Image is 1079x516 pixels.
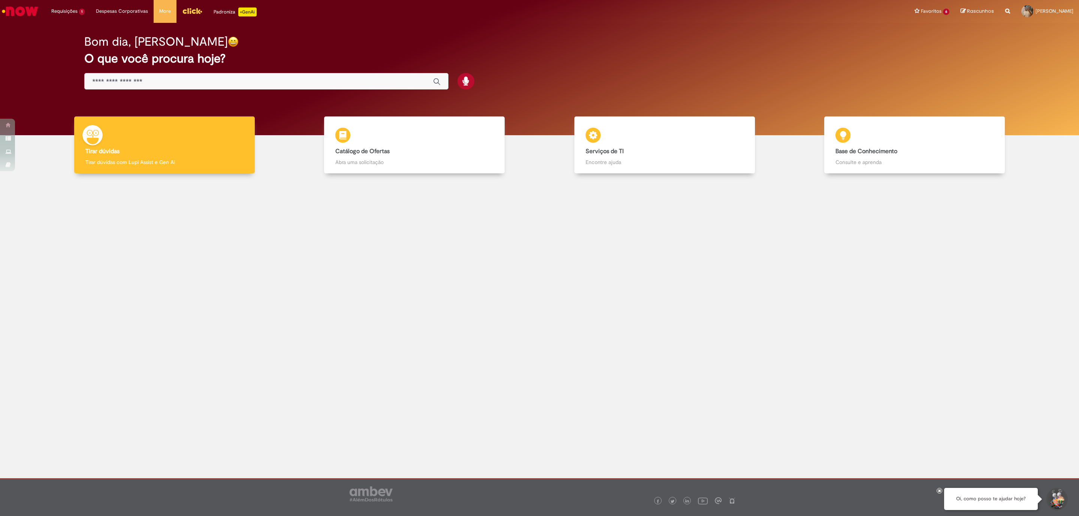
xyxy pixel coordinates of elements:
img: logo_footer_facebook.png [656,500,660,503]
div: Oi, como posso te ajudar hoje? [944,488,1038,510]
b: Serviços de TI [586,148,624,155]
span: 6 [943,9,949,15]
span: Favoritos [921,7,942,15]
img: happy-face.png [228,36,239,47]
p: Consulte e aprenda [835,158,994,166]
p: Tirar dúvidas com Lupi Assist e Gen Ai [85,158,244,166]
img: logo_footer_linkedin.png [685,499,689,504]
h2: Bom dia, [PERSON_NAME] [84,35,228,48]
img: logo_footer_workplace.png [715,497,722,504]
p: Encontre ajuda [586,158,744,166]
span: Rascunhos [967,7,994,15]
span: [PERSON_NAME] [1036,8,1073,14]
div: Padroniza [214,7,257,16]
a: Catálogo de Ofertas Abra uma solicitação [290,116,540,174]
span: 1 [79,9,85,15]
h2: O que você procura hoje? [84,52,994,65]
a: Tirar dúvidas Tirar dúvidas com Lupi Assist e Gen Ai [39,116,290,174]
a: Base de Conhecimento Consulte e aprenda [790,116,1040,174]
p: Abra uma solicitação [335,158,493,166]
img: logo_footer_youtube.png [698,496,708,506]
img: ServiceNow [1,4,39,19]
p: +GenAi [238,7,257,16]
img: click_logo_yellow_360x200.png [182,5,202,16]
img: logo_footer_twitter.png [671,500,674,503]
b: Tirar dúvidas [85,148,120,155]
span: More [159,7,171,15]
a: Serviços de TI Encontre ajuda [539,116,790,174]
b: Base de Conhecimento [835,148,897,155]
b: Catálogo de Ofertas [335,148,390,155]
img: logo_footer_naosei.png [729,497,735,504]
img: logo_footer_ambev_rotulo_gray.png [350,486,393,501]
a: Rascunhos [961,8,994,15]
span: Requisições [51,7,78,15]
button: Iniciar Conversa de Suporte [1045,488,1068,510]
span: Despesas Corporativas [96,7,148,15]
